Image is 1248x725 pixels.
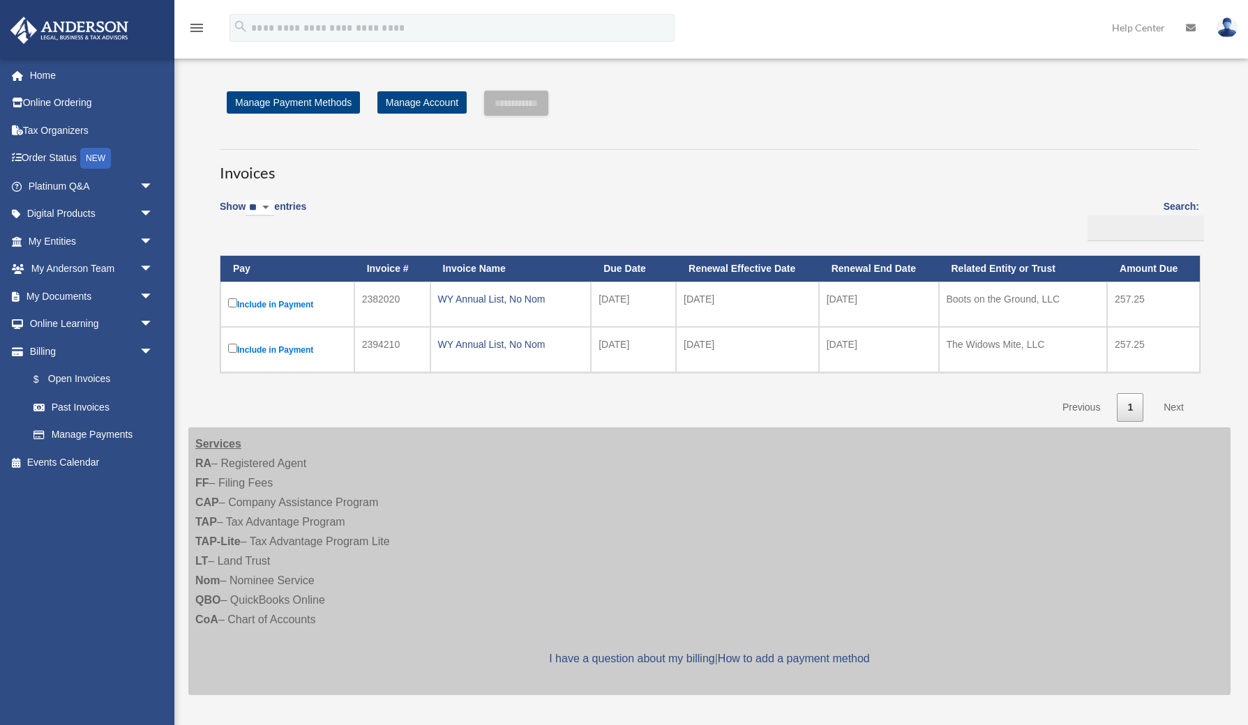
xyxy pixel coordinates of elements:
th: Invoice #: activate to sort column ascending [354,256,430,282]
a: My Documentsarrow_drop_down [10,282,174,310]
th: Renewal Effective Date: activate to sort column ascending [676,256,819,282]
strong: QBO [195,594,220,606]
h3: Invoices [220,149,1199,184]
img: Anderson Advisors Platinum Portal [6,17,133,44]
input: Include in Payment [228,298,237,307]
label: Show entries [220,198,306,230]
span: arrow_drop_down [140,282,167,311]
strong: CAP [195,496,219,508]
span: arrow_drop_down [140,337,167,366]
select: Showentries [246,200,274,216]
a: Order StatusNEW [10,144,174,173]
a: Past Invoices [20,393,167,421]
img: User Pic [1217,17,1238,38]
strong: TAP [195,516,217,528]
p: | [195,649,1224,669]
a: Billingarrow_drop_down [10,337,167,365]
strong: CoA [195,613,218,625]
strong: LT [195,555,208,567]
strong: RA [195,457,211,469]
td: 257.25 [1107,327,1200,372]
th: Invoice Name: activate to sort column ascending [430,256,592,282]
td: Boots on the Ground, LLC [939,282,1108,327]
td: 2382020 [354,282,430,327]
a: I have a question about my billing [549,652,714,664]
a: My Entitiesarrow_drop_down [10,227,174,255]
a: How to add a payment method [718,652,870,664]
label: Search: [1083,198,1199,241]
td: 2394210 [354,327,430,372]
label: Include in Payment [228,341,347,358]
a: Home [10,61,174,89]
th: Due Date: activate to sort column ascending [591,256,676,282]
th: Pay: activate to sort column descending [220,256,354,282]
th: Amount Due: activate to sort column ascending [1107,256,1200,282]
td: [DATE] [591,282,676,327]
span: arrow_drop_down [140,310,167,339]
a: Manage Account [377,91,467,114]
a: Digital Productsarrow_drop_down [10,200,174,228]
span: arrow_drop_down [140,227,167,256]
a: Events Calendar [10,448,174,476]
input: Search: [1088,215,1204,242]
a: Platinum Q&Aarrow_drop_down [10,172,174,200]
div: WY Annual List, No Nom [438,335,584,354]
div: NEW [80,148,111,169]
strong: TAP-Lite [195,535,241,547]
th: Renewal End Date: activate to sort column ascending [819,256,939,282]
a: $Open Invoices [20,365,160,394]
a: menu [188,24,205,36]
th: Related Entity or Trust: activate to sort column ascending [939,256,1108,282]
i: menu [188,20,205,36]
strong: FF [195,477,209,489]
a: Next [1153,393,1194,422]
span: arrow_drop_down [140,200,167,229]
td: [DATE] [819,282,939,327]
a: Manage Payments [20,421,167,449]
a: My Anderson Teamarrow_drop_down [10,255,174,283]
td: 257.25 [1107,282,1200,327]
a: Previous [1052,393,1111,422]
span: $ [41,371,48,388]
input: Include in Payment [228,344,237,353]
td: [DATE] [819,327,939,372]
a: Tax Organizers [10,116,174,144]
td: [DATE] [676,282,819,327]
a: Online Learningarrow_drop_down [10,310,174,338]
td: The Widows Mite, LLC [939,327,1108,372]
a: 1 [1117,393,1143,422]
td: [DATE] [676,327,819,372]
strong: Nom [195,574,220,586]
div: WY Annual List, No Nom [438,289,584,309]
div: – Registered Agent – Filing Fees – Company Assistance Program – Tax Advantage Program – Tax Advan... [188,427,1231,695]
span: arrow_drop_down [140,172,167,201]
a: Manage Payment Methods [227,91,360,114]
a: Online Ordering [10,89,174,117]
strong: Services [195,438,241,450]
span: arrow_drop_down [140,255,167,284]
i: search [233,19,248,34]
label: Include in Payment [228,296,347,313]
td: [DATE] [591,327,676,372]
